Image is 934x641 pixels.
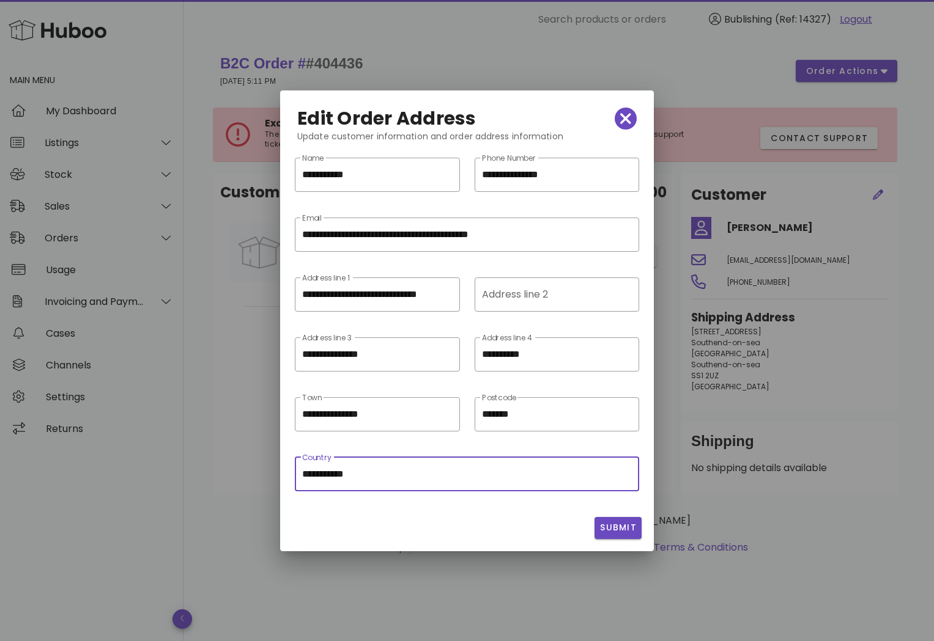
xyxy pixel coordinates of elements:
span: Submit [599,521,637,534]
label: Email [302,214,322,223]
label: Address line 3 [302,334,352,343]
button: Submit [595,517,642,539]
label: Phone Number [482,154,536,163]
label: Country [302,453,332,463]
label: Address line 1 [302,274,350,283]
label: Name [302,154,324,163]
label: Town [302,394,322,403]
h2: Edit Order Address [297,109,476,128]
div: Update customer information and order address information [287,130,647,153]
label: Postcode [482,394,516,403]
label: Address line 4 [482,334,533,343]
